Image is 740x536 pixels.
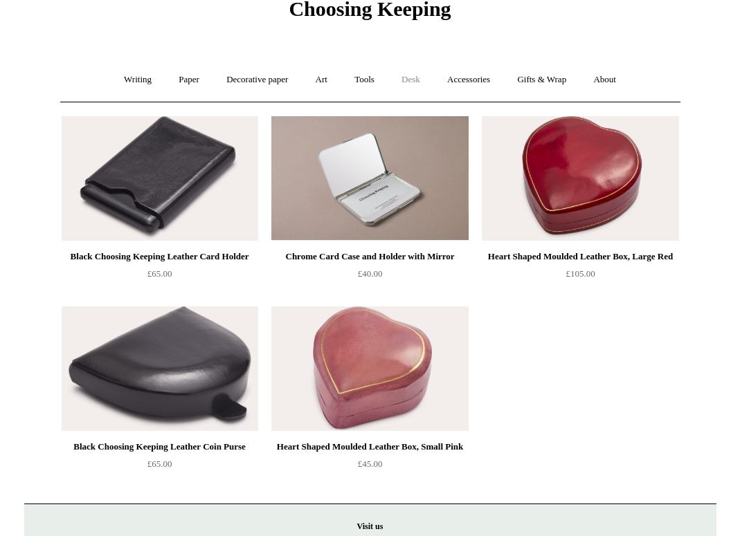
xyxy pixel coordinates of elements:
[342,62,387,98] a: Tools
[358,268,383,279] span: £40.00
[435,62,503,98] a: Accessories
[485,248,675,265] div: Heart Shaped Moulded Leather Box, Large Red
[271,306,468,431] a: Heart Shaped Moulded Leather Box, Small Pink Heart Shaped Moulded Leather Box, Small Pink
[271,116,468,241] img: Chrome Card Case and Holder with Mirror
[303,62,340,98] a: Art
[62,306,258,431] img: Black Choosing Keeping Leather Coin Purse
[275,438,464,455] div: Heart Shaped Moulded Leather Box, Small Pink
[271,438,468,495] a: Heart Shaped Moulded Leather Box, Small Pink £45.00
[389,62,433,98] a: Desk
[271,116,468,241] a: Chrome Card Case and Holder with Mirror Chrome Card Case and Holder with Mirror
[147,459,172,469] span: £65.00
[581,62,629,98] a: About
[358,459,383,469] span: £45.00
[166,62,212,98] a: Paper
[62,116,258,241] a: Black Choosing Keeping Leather Card Holder Black Choosing Keeping Leather Card Holder
[62,116,258,241] img: Black Choosing Keeping Leather Card Holder
[275,248,464,265] div: Chrome Card Case and Holder with Mirror
[505,62,579,98] a: Gifts & Wrap
[111,62,164,98] a: Writing
[482,116,678,241] img: Heart Shaped Moulded Leather Box, Large Red
[65,438,255,455] div: Black Choosing Keeping Leather Coin Purse
[482,248,678,305] a: Heart Shaped Moulded Leather Box, Large Red £105.00
[147,268,172,279] span: £65.00
[271,248,468,305] a: Chrome Card Case and Holder with Mirror £40.00
[566,268,595,279] span: £105.00
[62,306,258,431] a: Black Choosing Keeping Leather Coin Purse Black Choosing Keeping Leather Coin Purse
[65,248,255,265] div: Black Choosing Keeping Leather Card Holder
[289,8,451,18] a: Choosing Keeping
[62,248,258,305] a: Black Choosing Keeping Leather Card Holder £65.00
[62,438,258,495] a: Black Choosing Keeping Leather Coin Purse £65.00
[357,521,383,531] strong: Visit us
[271,306,468,431] img: Heart Shaped Moulded Leather Box, Small Pink
[482,116,678,241] a: Heart Shaped Moulded Leather Box, Large Red Heart Shaped Moulded Leather Box, Large Red
[214,62,300,98] a: Decorative paper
